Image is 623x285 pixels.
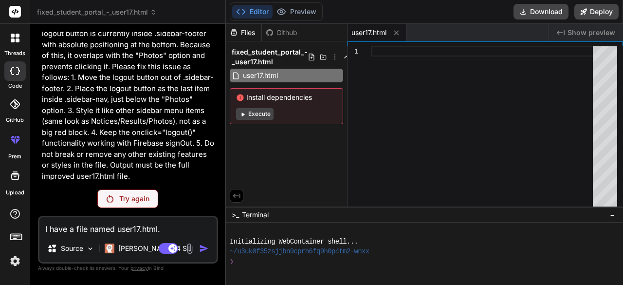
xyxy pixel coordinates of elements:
span: privacy [130,265,148,271]
span: fixed_student_portal_-_user17.html [37,7,157,17]
span: − [610,210,615,220]
button: Deploy [574,4,619,19]
p: Try again [119,194,149,204]
img: Retry [107,195,113,203]
span: fixed_student_portal_-_user17.html [232,47,308,67]
label: GitHub [6,116,24,124]
span: user17.html [351,28,386,38]
span: Terminal [242,210,269,220]
button: Execute [236,108,274,120]
img: Pick Models [86,245,94,253]
span: ❯ [230,257,234,267]
span: >_ [232,210,239,220]
img: attachment [184,243,195,254]
button: Download [513,4,568,19]
span: user17.html [242,70,279,81]
p: Always double-check its answers. Your in Bind [38,264,218,273]
span: ~/u3uk0f35zsjjbn9cprh6fq9h0p4tm2-wnxx [230,247,369,257]
span: Initializing WebContainer shell... [230,237,358,247]
button: Editor [232,5,273,19]
span: Install dependencies [236,93,337,102]
label: prem [8,152,21,161]
p: I have a file named user17.html. In this file, the logout button is currently inside .sidebar-foo... [42,18,216,182]
div: 1 [348,46,358,57]
span: Show preview [568,28,615,38]
label: threads [4,49,25,57]
p: Source [61,244,83,253]
label: Upload [6,189,24,197]
button: Preview [273,5,320,19]
label: code [8,82,22,90]
img: icon [199,244,209,253]
div: Github [262,28,302,38]
p: [PERSON_NAME] 4 S.. [118,244,191,253]
img: settings [7,253,23,269]
img: Claude 4 Sonnet [105,244,114,253]
div: Files [226,28,261,38]
button: − [608,207,617,223]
